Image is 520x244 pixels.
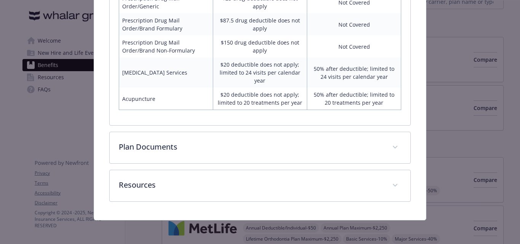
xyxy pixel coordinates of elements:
p: Plan Documents [119,141,383,153]
td: $150 drug deductible does not apply [213,35,307,57]
td: $87.5 drug deductible does not apply [213,13,307,35]
td: Acupuncture [119,88,213,110]
td: Not Covered [307,35,401,57]
div: Resources [110,170,410,201]
p: Resources [119,179,383,191]
td: Prescription Drug Mail Order/Brand Formulary [119,13,213,35]
td: 50% after deductible; limited to 24 visits per calendar year [307,57,401,88]
td: [MEDICAL_DATA] Services [119,57,213,88]
td: Prescription Drug Mail Order/Brand Non-Formulary [119,35,213,57]
td: $20 deductible does not apply; limited to 24 visits per calendar year [213,57,307,88]
td: Not Covered [307,13,401,35]
td: $20 deductible does not apply; limited to 20 treatments per year [213,88,307,110]
td: 50% after deductible; limited to 20 treatments per year [307,88,401,110]
div: Plan Documents [110,132,410,163]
